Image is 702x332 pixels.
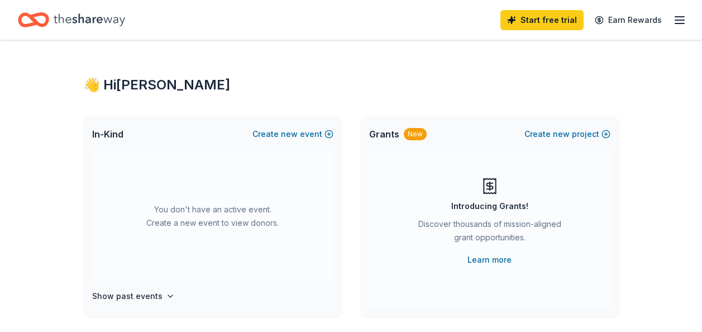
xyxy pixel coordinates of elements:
h4: Show past events [92,290,163,303]
span: new [553,127,570,141]
button: Createnewproject [524,127,610,141]
div: You don't have an active event. Create a new event to view donors. [92,152,333,281]
a: Learn more [467,253,512,267]
span: In-Kind [92,127,123,141]
button: Createnewevent [252,127,333,141]
a: Start free trial [500,10,584,30]
button: Show past events [92,290,175,303]
div: Introducing Grants! [451,200,528,213]
span: Grants [369,127,399,141]
a: Earn Rewards [588,10,668,30]
span: new [281,127,298,141]
div: 👋 Hi [PERSON_NAME] [83,76,619,94]
div: New [404,128,427,140]
div: Discover thousands of mission-aligned grant opportunities. [414,217,566,249]
a: Home [18,7,125,33]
